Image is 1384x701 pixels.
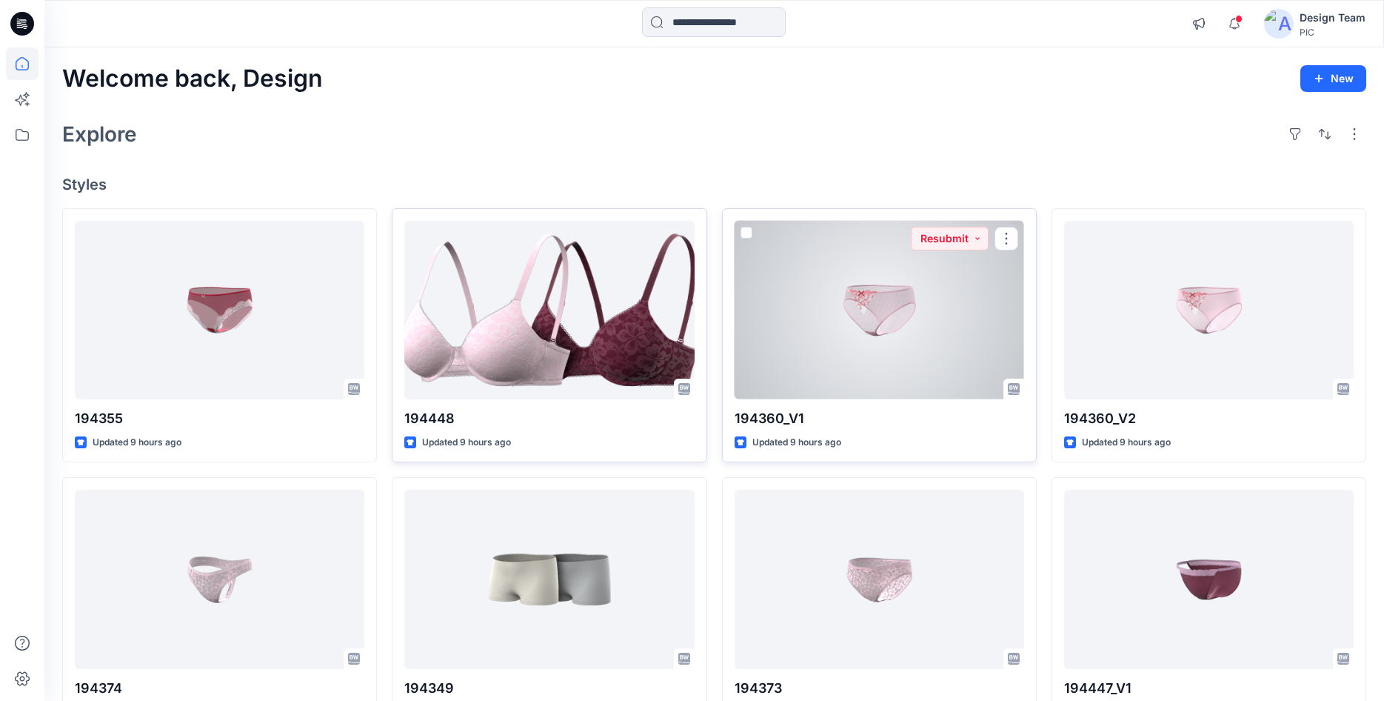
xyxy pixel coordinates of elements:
h2: Welcome back, Design [62,65,323,93]
a: 194349 [404,490,694,668]
p: 194374 [75,678,364,699]
img: avatar [1264,9,1294,39]
h2: Explore [62,122,137,146]
p: 194373 [735,678,1024,699]
p: Updated 9 hours ago [422,435,511,451]
a: 194447_V1 [1064,490,1354,668]
a: 194374 [75,490,364,668]
button: New [1300,65,1366,92]
p: 194349 [404,678,694,699]
a: 194448 [404,221,694,399]
p: 194360_V2 [1064,408,1354,429]
a: 194373 [735,490,1024,668]
div: PIC [1300,27,1365,38]
h4: Styles [62,176,1366,193]
a: 194360_V1 [735,221,1024,399]
a: 194360_V2 [1064,221,1354,399]
p: 194447_V1 [1064,678,1354,699]
p: Updated 9 hours ago [752,435,841,451]
a: 194355 [75,221,364,399]
p: 194355 [75,408,364,429]
div: Design Team [1300,9,1365,27]
p: Updated 9 hours ago [93,435,181,451]
p: 194448 [404,408,694,429]
p: 194360_V1 [735,408,1024,429]
p: Updated 9 hours ago [1082,435,1171,451]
